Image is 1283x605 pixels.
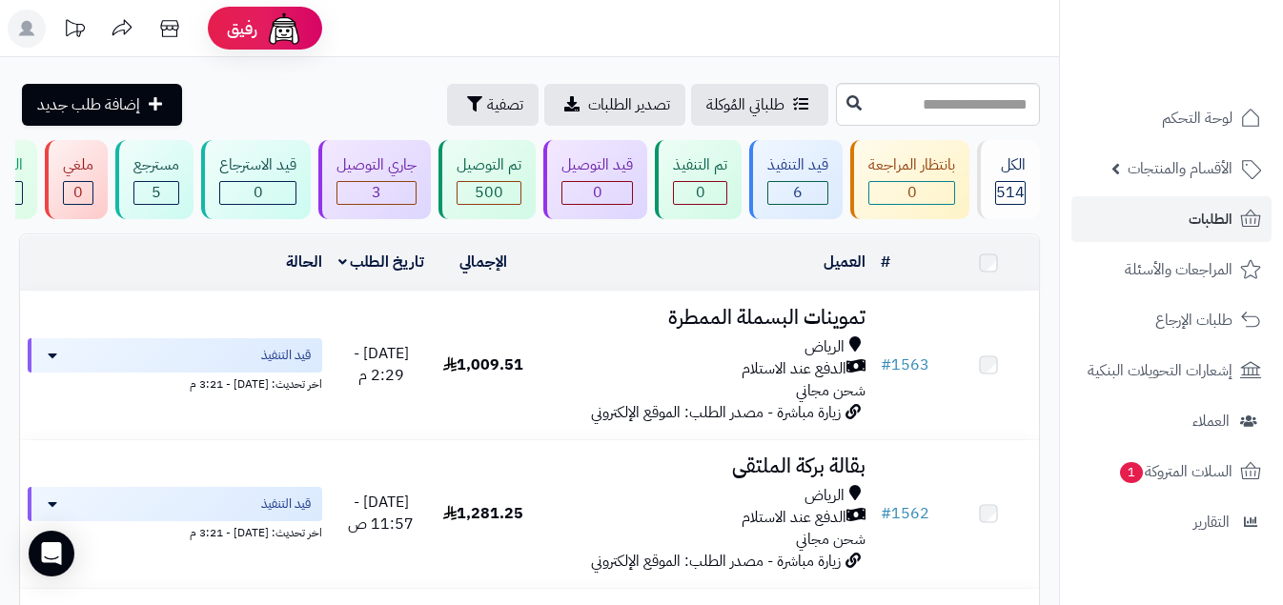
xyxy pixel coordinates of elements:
[881,502,891,525] span: #
[1155,307,1232,333] span: طلبات الإرجاع
[1193,509,1230,535] span: التقارير
[1071,297,1272,343] a: طلبات الإرجاع
[767,154,828,176] div: قيد التنفيذ
[112,140,197,219] a: مسترجع 5
[1071,247,1272,292] a: المراجعات والأسئلة
[1153,28,1265,68] img: logo-2.png
[1071,196,1272,242] a: الطلبات
[706,93,784,116] span: طلباتي المُوكلة
[1071,348,1272,393] a: إشعارات التحويلات البنكية
[197,140,315,219] a: قيد الاسترجاع 0
[227,17,257,40] span: رفيق
[487,93,523,116] span: تصفية
[881,353,929,376] a: #1563
[881,502,929,525] a: #1562
[372,181,381,204] span: 3
[1162,105,1232,131] span: لوحة التحكم
[73,181,83,204] span: 0
[457,154,521,176] div: تم التوصيل
[133,154,179,176] div: مسترجع
[261,494,311,514] span: قيد التنفيذ
[337,182,416,204] div: 3
[796,528,866,551] span: شحن مجاني
[254,181,263,204] span: 0
[1088,357,1232,384] span: إشعارات التحويلات البنكية
[591,401,841,424] span: زيارة مباشرة - مصدر الطلب: الموقع الإلكتروني
[475,181,503,204] span: 500
[1071,449,1272,494] a: السلات المتروكة1
[696,181,705,204] span: 0
[1119,461,1144,484] span: 1
[745,140,846,219] a: قيد التنفيذ 6
[261,346,311,365] span: قيد التنفيذ
[846,140,973,219] a: بانتظار المراجعة 0
[41,140,112,219] a: ملغي 0
[796,379,866,402] span: شحن مجاني
[22,84,182,126] a: إضافة طلب جديد
[804,485,845,507] span: الرياض
[265,10,303,48] img: ai-face.png
[459,251,507,273] a: الإجمالي
[869,182,954,204] div: 0
[51,10,98,52] a: تحديثات المنصة
[588,93,670,116] span: تصدير الطلبات
[443,502,523,525] span: 1,281.25
[562,182,632,204] div: 0
[28,373,322,393] div: اخر تحديث: [DATE] - 3:21 م
[674,182,726,204] div: 0
[63,154,93,176] div: ملغي
[64,182,92,204] div: 0
[691,84,828,126] a: طلباتي المُوكلة
[540,140,651,219] a: قيد التوصيل 0
[742,507,846,529] span: الدفع عند الاستلام
[1125,256,1232,283] span: المراجعات والأسئلة
[286,251,322,273] a: الحالة
[768,182,827,204] div: 6
[591,550,841,573] span: زيارة مباشرة - مصدر الطلب: الموقع الإلكتروني
[435,140,540,219] a: تم التوصيل 500
[544,84,685,126] a: تصدير الطلبات
[995,154,1026,176] div: الكل
[1128,155,1232,182] span: الأقسام والمنتجات
[673,154,727,176] div: تم التنفيذ
[152,181,161,204] span: 5
[1071,499,1272,545] a: التقارير
[881,251,890,273] a: #
[37,93,140,116] span: إضافة طلب جديد
[220,182,295,204] div: 0
[134,182,178,204] div: 5
[29,531,74,576] div: Open Intercom Messenger
[793,181,803,204] span: 6
[973,140,1044,219] a: الكل514
[1071,398,1272,444] a: العملاء
[593,181,602,204] span: 0
[651,140,745,219] a: تم التنفيذ 0
[219,154,296,176] div: قيد الاسترجاع
[458,182,520,204] div: 500
[336,154,417,176] div: جاري التوصيل
[868,154,955,176] div: بانتظار المراجعة
[541,455,866,477] h3: بقالة بركة الملتقى
[1118,458,1232,485] span: السلات المتروكة
[541,307,866,329] h3: تموينات البسملة الممطرة
[804,336,845,358] span: الرياض
[443,353,523,376] span: 1,009.51
[561,154,633,176] div: قيد التوصيل
[881,353,891,376] span: #
[1192,408,1230,434] span: العملاء
[907,181,917,204] span: 0
[447,84,539,126] button: تصفية
[742,358,846,380] span: الدفع عند الاستلام
[338,251,425,273] a: تاريخ الطلب
[824,251,866,273] a: العميل
[1071,95,1272,141] a: لوحة التحكم
[315,140,435,219] a: جاري التوصيل 3
[348,491,414,535] span: [DATE] - 11:57 ص
[28,521,322,541] div: اخر تحديث: [DATE] - 3:21 م
[354,342,409,387] span: [DATE] - 2:29 م
[1189,206,1232,232] span: الطلبات
[996,181,1025,204] span: 514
